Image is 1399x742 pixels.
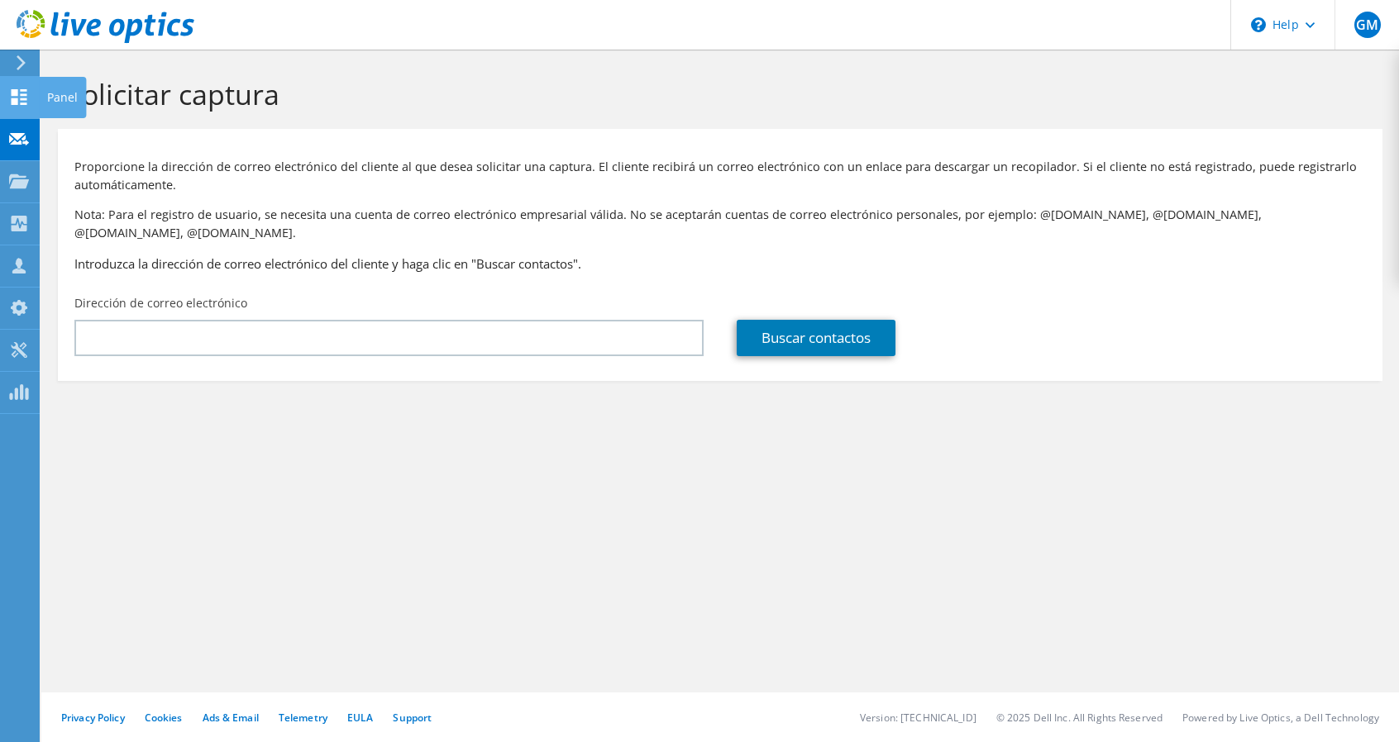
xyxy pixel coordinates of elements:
[996,711,1163,725] li: © 2025 Dell Inc. All Rights Reserved
[39,77,86,118] div: Panel
[74,158,1366,194] p: Proporcione la dirección de correo electrónico del cliente al que desea solicitar una captura. El...
[279,711,327,725] a: Telemetry
[145,711,183,725] a: Cookies
[347,711,373,725] a: EULA
[1354,12,1381,38] span: GM
[860,711,976,725] li: Version: [TECHNICAL_ID]
[203,711,259,725] a: Ads & Email
[74,254,1366,273] h3: Introduzca la dirección de correo electrónico del cliente y haga clic en "Buscar contactos".
[74,295,247,312] label: Dirección de correo electrónico
[1251,17,1266,32] svg: \n
[61,711,125,725] a: Privacy Policy
[737,320,895,356] a: Buscar contactos
[66,77,1366,112] h1: Solicitar captura
[393,711,432,725] a: Support
[1182,711,1379,725] li: Powered by Live Optics, a Dell Technology
[74,206,1366,242] p: Nota: Para el registro de usuario, se necesita una cuenta de correo electrónico empresarial válid...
